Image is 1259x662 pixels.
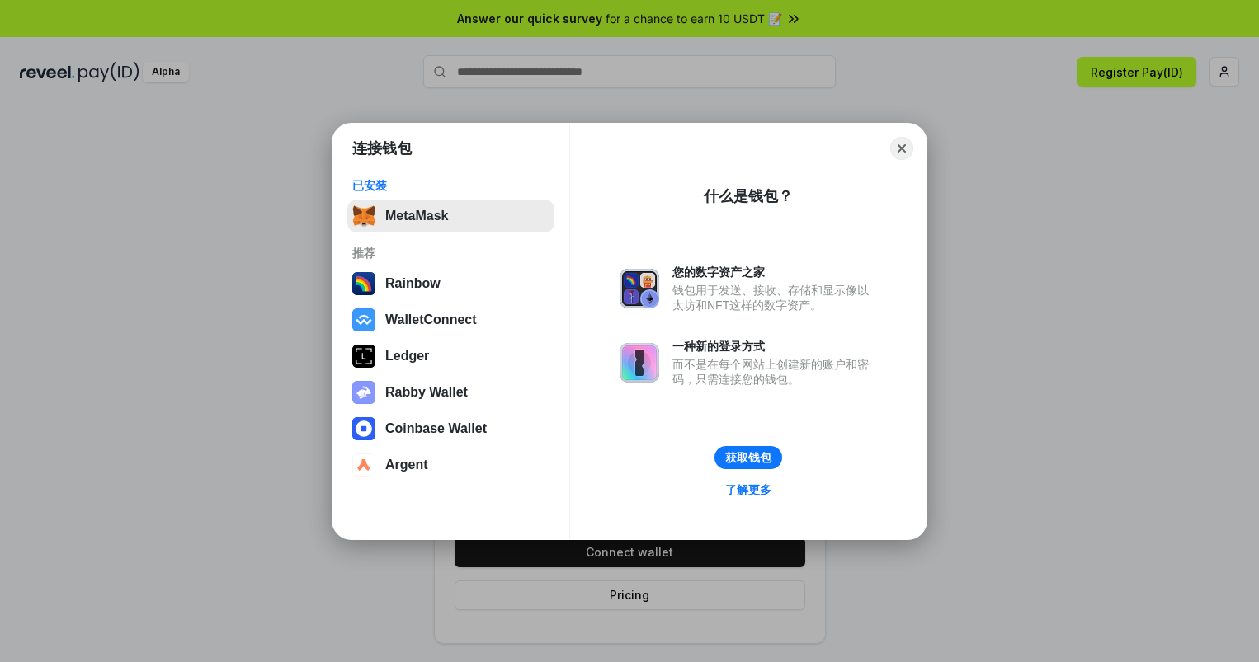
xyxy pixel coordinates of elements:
div: 您的数字资产之家 [672,265,877,279]
div: 推荐 [352,246,549,261]
img: svg+xml,%3Csvg%20xmlns%3D%22http%3A%2F%2Fwww.w3.org%2F2000%2Fsvg%22%20fill%3D%22none%22%20viewBox... [620,343,659,383]
div: 已安装 [352,178,549,193]
div: 而不是在每个网站上创建新的账户和密码，只需连接您的钱包。 [672,357,877,387]
div: 了解更多 [725,482,771,497]
div: Ledger [385,349,429,364]
button: Ledger [347,340,554,373]
button: 获取钱包 [714,446,782,469]
div: 一种新的登录方式 [672,339,877,354]
button: Rabby Wallet [347,376,554,409]
button: Close [890,137,913,160]
h1: 连接钱包 [352,139,412,158]
img: svg+xml,%3Csvg%20fill%3D%22none%22%20height%3D%2233%22%20viewBox%3D%220%200%2035%2033%22%20width%... [352,204,375,228]
img: svg+xml,%3Csvg%20width%3D%22120%22%20height%3D%22120%22%20viewBox%3D%220%200%20120%20120%22%20fil... [352,272,375,295]
button: WalletConnect [347,303,554,336]
button: Rainbow [347,267,554,300]
div: Coinbase Wallet [385,421,487,436]
a: 了解更多 [715,479,781,500]
img: svg+xml,%3Csvg%20xmlns%3D%22http%3A%2F%2Fwww.w3.org%2F2000%2Fsvg%22%20width%3D%2228%22%20height%3... [352,345,375,368]
button: MetaMask [347,200,554,232]
button: Argent [347,448,554,481]
img: svg+xml,%3Csvg%20xmlns%3D%22http%3A%2F%2Fwww.w3.org%2F2000%2Fsvg%22%20fill%3D%22none%22%20viewBox... [620,269,659,308]
div: 什么是钱包？ [704,186,793,206]
div: WalletConnect [385,312,477,327]
div: Argent [385,458,428,472]
div: Rainbow [385,276,441,291]
img: svg+xml,%3Csvg%20xmlns%3D%22http%3A%2F%2Fwww.w3.org%2F2000%2Fsvg%22%20fill%3D%22none%22%20viewBox... [352,381,375,404]
button: Coinbase Wallet [347,412,554,445]
img: svg+xml,%3Csvg%20width%3D%2228%22%20height%3D%2228%22%20viewBox%3D%220%200%2028%2028%22%20fill%3D... [352,453,375,477]
img: svg+xml,%3Csvg%20width%3D%2228%22%20height%3D%2228%22%20viewBox%3D%220%200%2028%2028%22%20fill%3D... [352,417,375,440]
div: Rabby Wallet [385,385,468,400]
div: 钱包用于发送、接收、存储和显示像以太坊和NFT这样的数字资产。 [672,283,877,312]
div: 获取钱包 [725,450,771,465]
img: svg+xml,%3Csvg%20width%3D%2228%22%20height%3D%2228%22%20viewBox%3D%220%200%2028%2028%22%20fill%3D... [352,308,375,331]
div: MetaMask [385,209,448,223]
